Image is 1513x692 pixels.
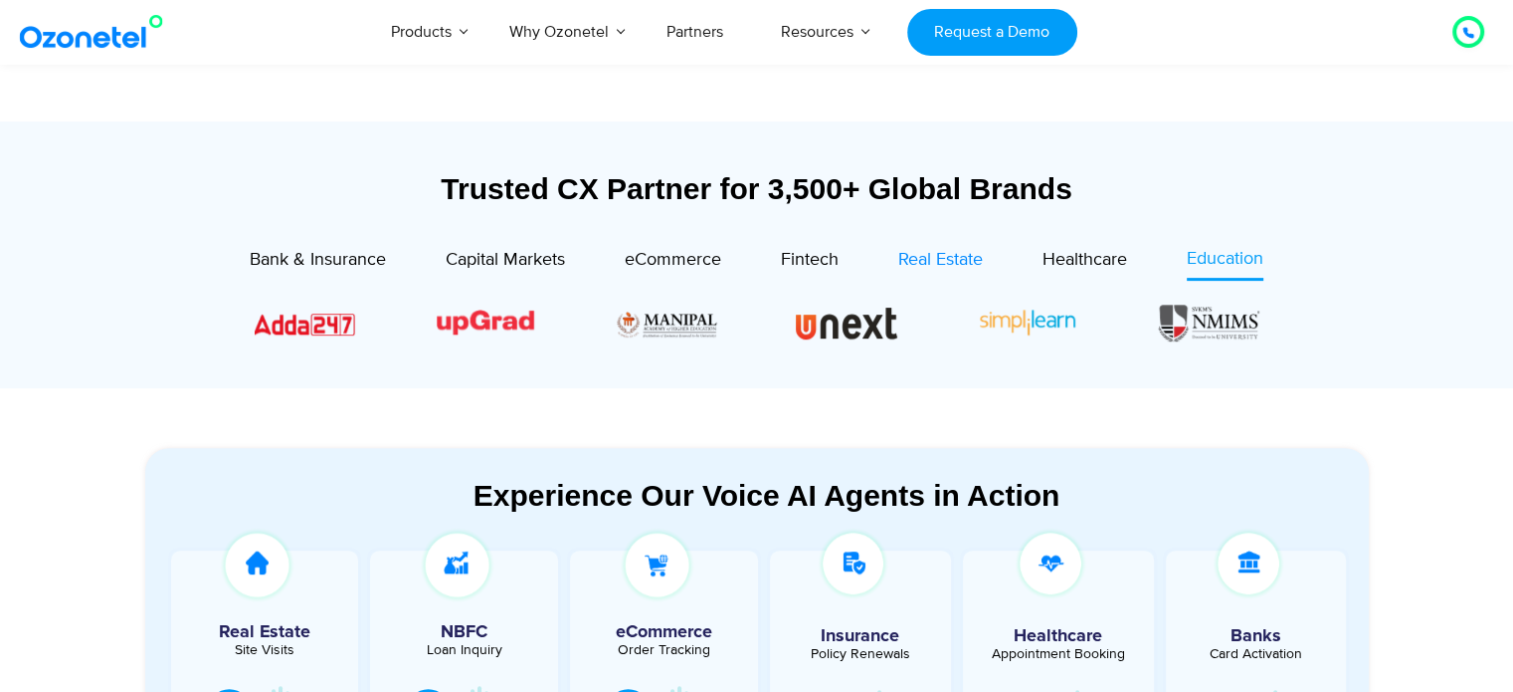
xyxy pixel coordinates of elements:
span: Fintech [781,249,839,271]
a: Real Estate [898,246,983,280]
a: Bank & Insurance [250,246,386,280]
div: Appointment Booking [978,647,1139,661]
h5: Banks [1176,627,1337,645]
span: Real Estate [898,249,983,271]
div: Trusted CX Partner for 3,500+ Global Brands [145,171,1369,206]
div: Image Carousel [255,302,1259,345]
a: Request a Demo [907,9,1077,56]
span: eCommerce [625,249,721,271]
span: Education [1187,248,1263,270]
a: Healthcare [1042,246,1127,280]
div: Loan Inquiry [380,643,548,657]
h5: Healthcare [978,627,1139,645]
h5: NBFC [380,623,548,641]
span: Capital Markets [446,249,565,271]
a: Education [1187,246,1263,281]
a: eCommerce [625,246,721,280]
div: Experience Our Voice AI Agents in Action [165,478,1369,513]
h5: Insurance [780,627,941,645]
div: Policy Renewals [780,647,941,661]
span: Healthcare [1042,249,1127,271]
a: Capital Markets [446,246,565,280]
span: Bank & Insurance [250,249,386,271]
div: Site Visits [181,643,349,657]
h5: eCommerce [580,623,748,641]
div: Card Activation [1176,647,1337,661]
a: Fintech [781,246,839,280]
div: Order Tracking [580,643,748,657]
h5: Real Estate [181,623,349,641]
